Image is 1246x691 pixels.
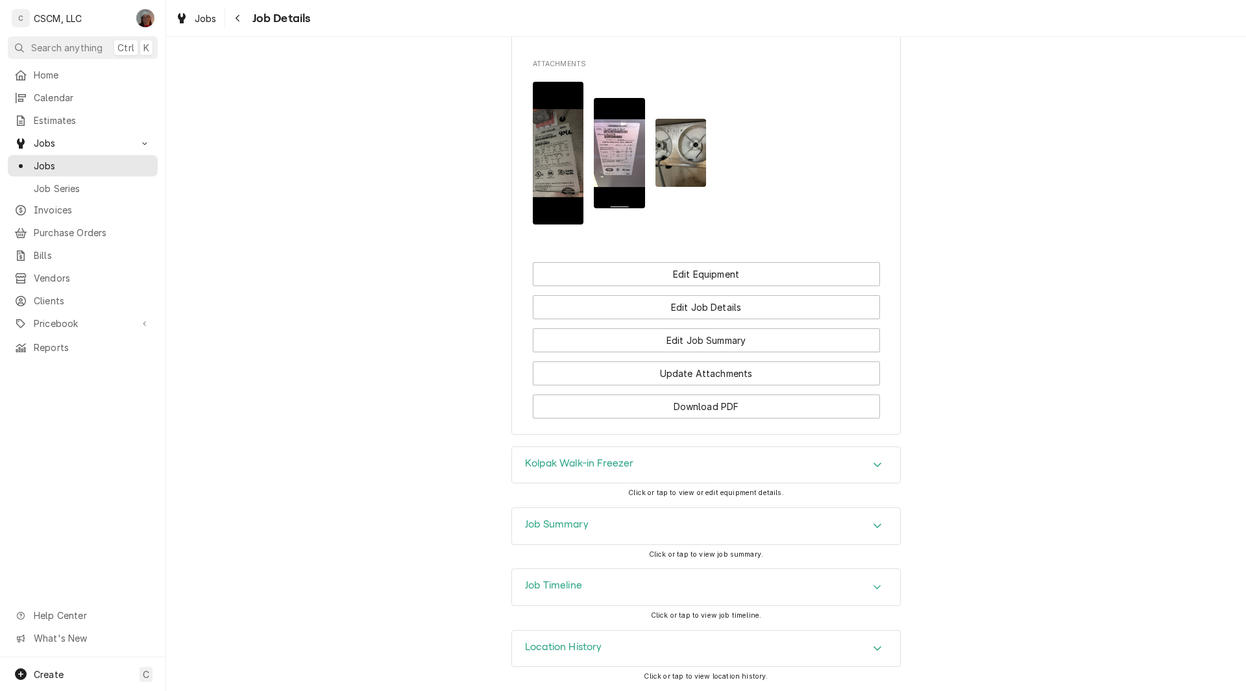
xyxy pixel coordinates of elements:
span: Invoices [34,203,151,217]
span: C [143,668,149,681]
img: 0bUDYcI8RvG0N97CKdWQ [655,119,707,187]
button: Edit Job Details [533,295,880,319]
button: Search anythingCtrlK [8,36,158,59]
span: Pricebook [34,317,132,330]
span: Jobs [195,12,217,25]
button: Download PDF [533,394,880,418]
img: ZdN1aaeQ56Ko7qoTkA2e [594,98,645,208]
a: Jobs [8,155,158,176]
span: Click or tap to view job timeline. [651,611,761,620]
a: Estimates [8,110,158,131]
button: Accordion Details Expand Trigger [512,508,900,544]
a: Clients [8,290,158,311]
h3: Kolpak Walk-in Freezer [525,457,634,470]
span: Search anything [31,41,103,55]
div: Button Group [533,262,880,418]
a: Calendar [8,87,158,108]
span: Vendors [34,271,151,285]
span: What's New [34,631,150,645]
span: Clients [34,294,151,308]
span: Create [34,669,64,680]
div: Job Summary [511,507,901,545]
div: Kolpak Walk-in Freezer [511,446,901,484]
button: Accordion Details Expand Trigger [512,569,900,605]
a: Jobs [170,8,222,29]
span: Attachments [533,71,880,235]
button: Update Attachments [533,361,880,385]
button: Edit Equipment [533,262,880,286]
span: Home [34,68,151,82]
div: Accordion Header [512,447,900,483]
div: Dena Vecchetti's Avatar [136,9,154,27]
button: Accordion Details Expand Trigger [512,447,900,483]
span: Jobs [34,159,151,173]
span: Help Center [34,609,150,622]
span: Job Details [249,10,311,27]
h3: Location History [525,641,602,653]
div: Attachments [533,59,880,235]
span: Click or tap to view or edit equipment details. [628,489,784,497]
button: Accordion Details Expand Trigger [512,631,900,667]
div: Job Timeline [511,568,901,606]
a: Purchase Orders [8,222,158,243]
span: Reports [34,341,151,354]
img: 6tw7Nt5DQmKQyoQBJQ79 [533,82,584,224]
a: Go to What's New [8,627,158,649]
div: C [12,9,30,27]
a: Job Series [8,178,158,199]
span: Purchase Orders [34,226,151,239]
span: Bills [34,249,151,262]
div: Button Group Row [533,319,880,352]
a: Vendors [8,267,158,289]
span: Click or tap to view job summary. [649,550,763,559]
span: Job Series [34,182,151,195]
h3: Job Timeline [525,579,582,592]
div: CSCM, LLC [34,12,82,25]
h3: Job Summary [525,518,589,531]
button: Navigate back [228,8,249,29]
a: Go to Pricebook [8,313,158,334]
div: Accordion Header [512,569,900,605]
span: Estimates [34,114,151,127]
div: Button Group Row [533,352,880,385]
div: Accordion Header [512,631,900,667]
div: Button Group Row [533,262,880,286]
div: DV [136,9,154,27]
span: Jobs [34,136,132,150]
a: Go to Jobs [8,132,158,154]
a: Go to Help Center [8,605,158,626]
span: Ctrl [117,41,134,55]
span: Attachments [533,59,880,69]
a: Bills [8,245,158,266]
button: Edit Job Summary [533,328,880,352]
span: Click or tap to view location history. [644,672,768,681]
div: Accordion Header [512,508,900,544]
span: Calendar [34,91,151,104]
a: Home [8,64,158,86]
a: Reports [8,337,158,358]
span: K [143,41,149,55]
div: Location History [511,630,901,668]
div: Button Group Row [533,286,880,319]
a: Invoices [8,199,158,221]
div: Button Group Row [533,385,880,418]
